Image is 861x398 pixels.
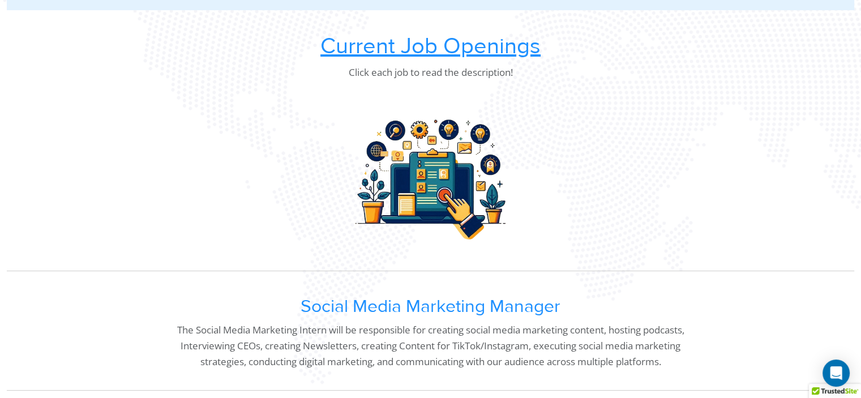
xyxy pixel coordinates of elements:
p: Click each job to read the description! [7,65,854,80]
p: The Social Media Marketing Intern will be responsible for creating social media marketing content... [176,322,684,370]
img: Teamcal AI [346,89,516,259]
h2: Social Media Marketing Manager [176,296,684,318]
div: Open Intercom Messenger [823,360,850,387]
u: Current Job Openings [320,32,541,60]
